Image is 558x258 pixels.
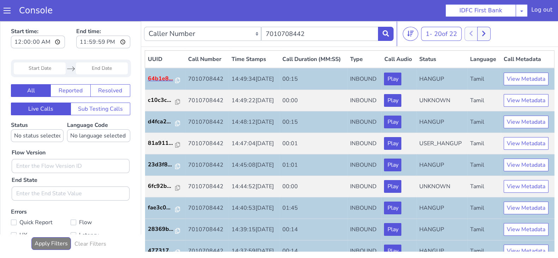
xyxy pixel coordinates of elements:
td: Tamil [467,112,501,133]
button: View Metadata [504,116,548,129]
td: INBOUND [347,176,381,198]
td: HANGUP [416,133,467,155]
td: Tamil [467,69,501,90]
label: UX [11,209,71,219]
a: fae3c0... [148,182,182,191]
button: View Metadata [504,51,548,64]
button: Resolved [90,63,130,76]
button: View Metadata [504,73,548,86]
button: Apply Filters [31,216,71,229]
td: 00:01 [280,112,348,133]
button: Play [384,223,401,236]
td: Tamil [467,198,501,219]
button: Play [384,137,401,150]
td: Tamil [467,133,501,155]
span: 20 of 22 [434,8,457,17]
a: c10c3c... [148,75,182,83]
td: INBOUND [347,69,381,90]
a: 6fc92b... [148,161,182,169]
button: View Metadata [504,94,548,107]
input: Enter the End State Value [12,165,130,179]
td: HANGUP [416,198,467,219]
td: HANGUP [416,90,467,112]
input: Enter the Flow Version ID [12,138,130,152]
td: 01:45 [280,176,348,198]
th: Call Audio [381,30,416,47]
th: Language [467,30,501,47]
p: 81a911... [148,118,175,126]
p: 23d3f8... [148,139,175,148]
td: INBOUND [347,155,381,176]
td: 7010708442 [185,133,229,155]
a: 477317... [148,225,182,234]
td: HANGUP [416,219,467,241]
td: INBOUND [347,219,381,241]
label: Latency [71,209,130,219]
button: View Metadata [504,202,548,215]
td: INBOUND [347,47,381,69]
td: 14:39:15[DATE] [229,198,280,219]
button: Play [384,94,401,107]
td: Tamil [467,176,501,198]
td: Tamil [467,155,501,176]
td: 14:40:53[DATE] [229,176,280,198]
td: USER_HANGUP [416,112,467,133]
a: Console [11,6,61,16]
td: Tamil [467,219,501,241]
button: Live Calls [11,81,71,94]
label: Start time: [11,4,65,29]
input: End time: [76,14,130,27]
p: 477317... [148,225,175,234]
td: Tamil [467,47,501,69]
p: fae3c0... [148,182,175,191]
button: Play [384,180,401,193]
th: Status [416,30,467,47]
input: Start Date [14,41,66,53]
td: 14:47:04[DATE] [229,112,280,133]
td: 7010708442 [185,219,229,241]
a: d4fca2... [148,96,182,105]
button: 1- 20of 22 [421,6,462,20]
td: 00:15 [280,90,348,112]
h6: Clear Filters [74,220,106,226]
select: Language Code [67,108,130,121]
button: Play [384,116,401,129]
th: Type [347,30,381,47]
input: End Date [76,41,128,53]
th: Call Number [185,30,229,47]
td: 7010708442 [185,69,229,90]
input: Enter the Caller Number [261,6,378,20]
td: INBOUND [347,90,381,112]
button: View Metadata [504,159,548,172]
td: 00:15 [280,47,348,69]
div: Log out [531,6,552,17]
input: Start time: [11,14,65,27]
td: HANGUP [416,47,467,69]
td: INBOUND [347,198,381,219]
p: d4fca2... [148,96,175,105]
th: Time Stamps [229,30,280,47]
td: 00:14 [280,198,348,219]
p: 28369b... [148,204,175,212]
td: UNKNOWN [416,69,467,90]
a: 23d3f8... [148,139,182,148]
button: Play [384,51,401,64]
td: 7010708442 [185,90,229,112]
label: Language Code [67,100,130,121]
label: Flow Version [12,127,46,136]
button: View Metadata [504,223,548,236]
td: 7010708442 [185,155,229,176]
td: 14:37:59[DATE] [229,219,280,241]
td: 14:44:52[DATE] [229,155,280,176]
td: 7010708442 [185,176,229,198]
label: End State [12,155,37,163]
td: INBOUND [347,133,381,155]
td: 14:49:34[DATE] [229,47,280,69]
button: Play [384,73,401,86]
button: Play [384,159,401,172]
td: 00:00 [280,69,348,90]
td: INBOUND [347,112,381,133]
td: Tamil [467,90,501,112]
td: 7010708442 [185,198,229,219]
p: 6fc92b... [148,161,175,169]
